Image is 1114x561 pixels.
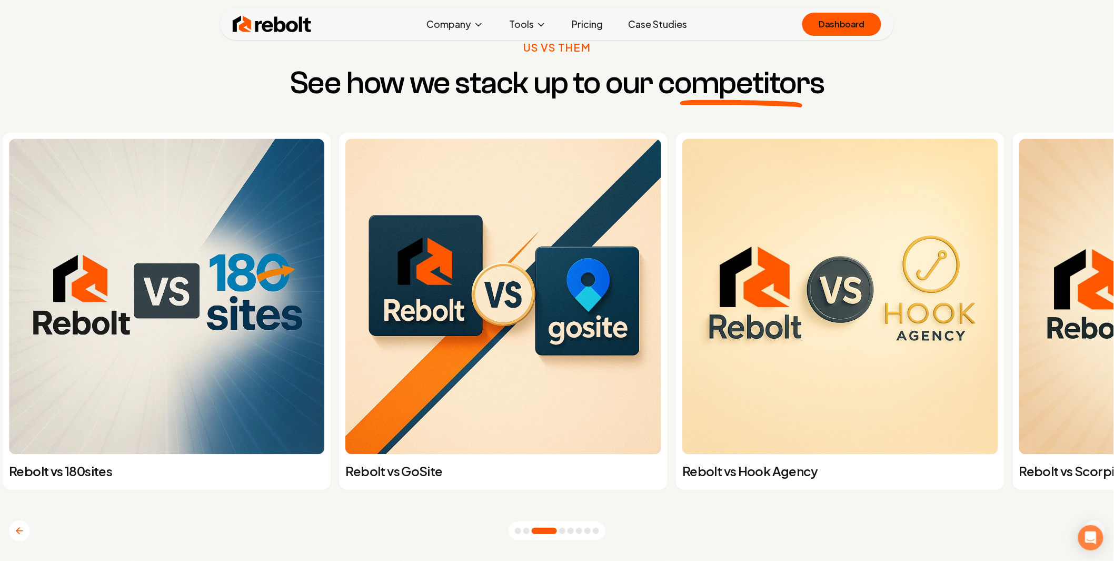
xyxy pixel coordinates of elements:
button: Go to slide 1 [515,528,521,534]
button: Next slide [1083,520,1106,542]
button: Go to slide 7 [584,528,591,534]
p: Rebolt vs 180sites [9,463,325,480]
a: Rebolt vs 180sitesRebolt vs 180sites [3,133,331,491]
img: Rebolt vs Hook Agency [682,139,998,455]
span: competitors [658,67,824,99]
a: Rebolt vs Hook AgencyRebolt vs Hook Agency [676,133,1004,491]
a: Pricing [563,14,611,35]
div: Open Intercom Messenger [1078,525,1103,550]
button: Tools [501,14,555,35]
button: Go to slide 2 [523,528,530,534]
button: Go to slide 8 [593,528,599,534]
a: Case Studies [620,14,695,35]
img: Rebolt vs GoSite [346,139,662,455]
p: Rebolt vs Hook Agency [682,463,998,480]
h3: See how we stack up to our [290,67,824,99]
button: Go to slide 6 [576,528,582,534]
button: Go to slide 5 [568,528,574,534]
button: Previous slide [8,520,31,542]
img: Rebolt vs 180sites [9,139,325,455]
img: Rebolt Logo [233,14,312,35]
a: Dashboard [802,13,881,36]
p: Us Vs Them [523,40,591,55]
p: Rebolt vs GoSite [346,463,662,480]
a: Rebolt vs GoSiteRebolt vs GoSite [340,133,668,491]
button: Go to slide 4 [559,528,565,534]
button: Company [418,14,492,35]
button: Go to slide 3 [532,528,557,534]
